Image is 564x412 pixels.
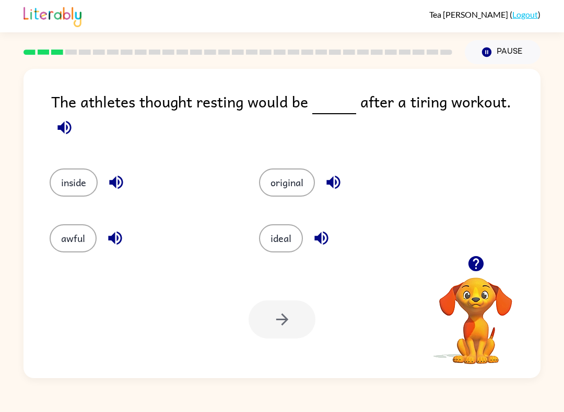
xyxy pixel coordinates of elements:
[23,4,81,27] img: Literably
[50,168,98,197] button: inside
[51,90,540,148] div: The athletes thought resting would be after a tiring workout.
[429,9,540,19] div: ( )
[50,224,97,252] button: awful
[465,40,540,64] button: Pause
[259,224,303,252] button: ideal
[259,168,315,197] button: original
[512,9,538,19] a: Logout
[429,9,510,19] span: Tea [PERSON_NAME]
[424,261,528,366] video: Your browser must support playing .mp4 files to use Literably. Please try using another browser.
